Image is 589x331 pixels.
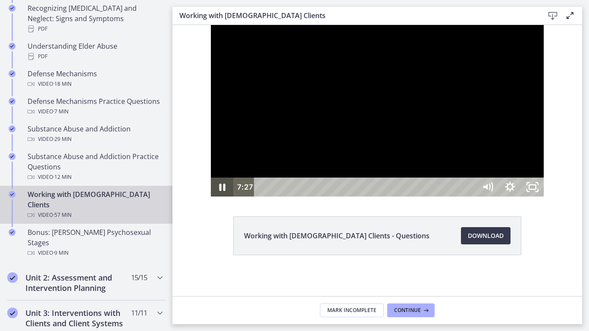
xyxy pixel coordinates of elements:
[7,272,18,283] i: Completed
[9,70,16,77] i: Completed
[9,125,16,132] i: Completed
[28,79,162,89] div: Video
[9,5,16,12] i: Completed
[7,308,18,318] i: Completed
[28,134,162,144] div: Video
[304,153,326,172] button: Mute
[9,153,16,160] i: Completed
[394,307,421,314] span: Continue
[53,79,72,89] span: · 18 min
[327,307,376,314] span: Mark Incomplete
[28,41,162,62] div: Understanding Elder Abuse
[9,43,16,50] i: Completed
[28,51,162,62] div: PDF
[244,231,429,241] span: Working with [DEMOGRAPHIC_DATA] Clients - Questions
[9,98,16,105] i: Completed
[468,231,504,241] span: Download
[9,191,16,198] i: Completed
[28,172,162,182] div: Video
[349,153,371,172] button: Unfullscreen
[131,308,147,318] span: 11 / 11
[28,210,162,220] div: Video
[28,151,162,182] div: Substance Abuse and Addiction Practice Questions
[28,3,162,34] div: Recognizing [MEDICAL_DATA] and Neglect: Signs and Symptoms
[25,272,131,293] h2: Unit 2: Assessment and Intervention Planning
[28,106,162,117] div: Video
[320,303,384,317] button: Mark Incomplete
[53,172,72,182] span: · 12 min
[461,227,511,244] a: Download
[28,189,162,220] div: Working with [DEMOGRAPHIC_DATA] Clients
[53,248,69,258] span: · 9 min
[179,10,530,21] h3: Working with [DEMOGRAPHIC_DATA] Clients
[28,248,162,258] div: Video
[131,272,147,283] span: 15 / 15
[9,229,16,236] i: Completed
[28,69,162,89] div: Defense Mechanisms
[387,303,435,317] button: Continue
[28,124,162,144] div: Substance Abuse and Addiction
[28,24,162,34] div: PDF
[28,96,162,117] div: Defense Mechanisms Practice Questions
[53,210,72,220] span: · 57 min
[53,106,69,117] span: · 7 min
[172,25,582,197] iframe: Video Lesson
[28,227,162,258] div: Bonus: [PERSON_NAME] Psychosexual Stages
[53,134,72,144] span: · 29 min
[326,153,349,172] button: Show settings menu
